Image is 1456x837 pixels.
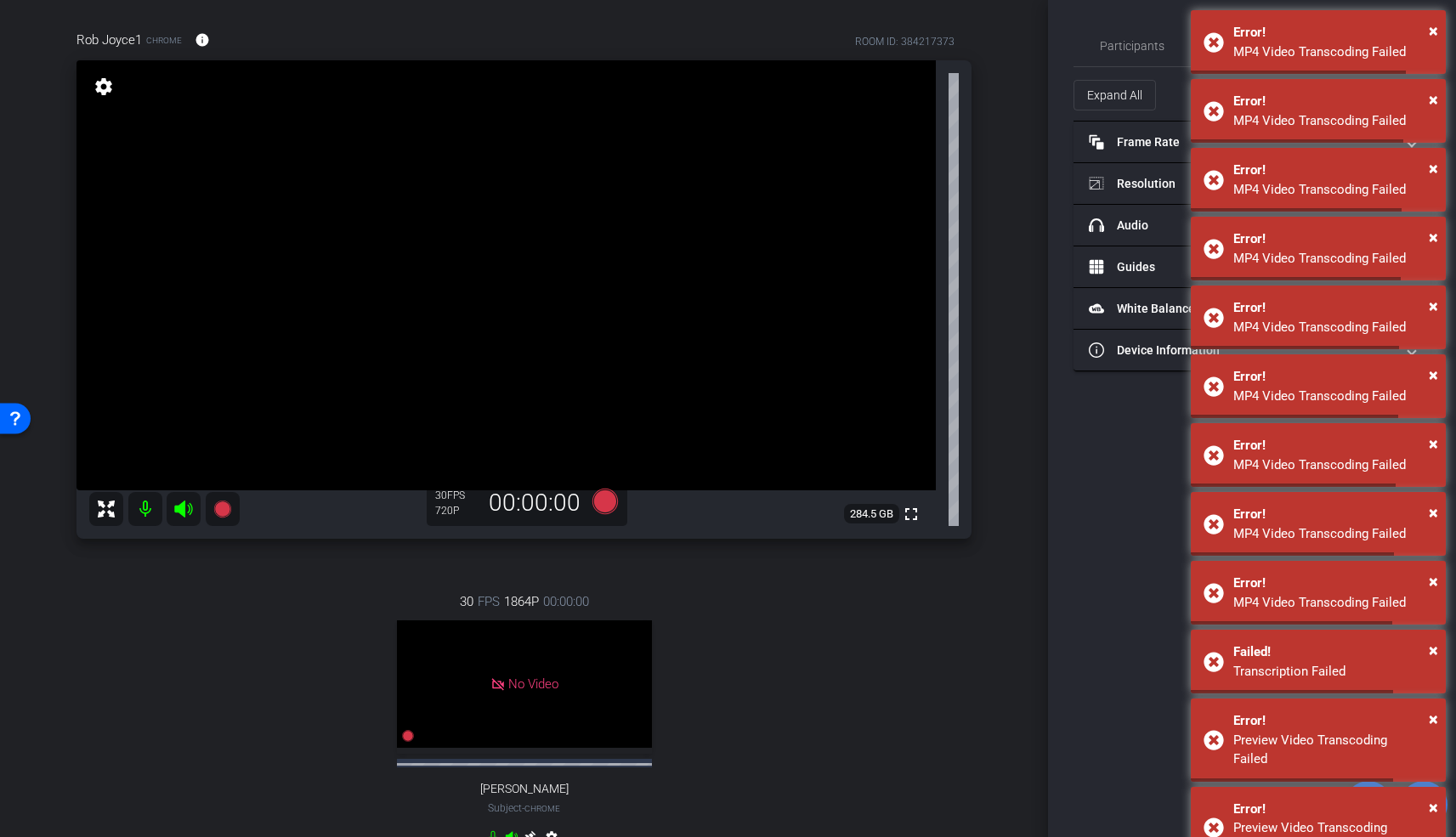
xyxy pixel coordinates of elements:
[1429,18,1438,43] button: Close
[524,804,560,813] span: Chrome
[1429,227,1438,247] span: ×
[1429,797,1438,817] span: ×
[460,592,473,611] span: 30
[1233,229,1433,249] div: Error!
[508,676,558,692] span: No Video
[480,782,569,796] span: [PERSON_NAME]
[1429,224,1438,250] button: Close
[1089,300,1395,318] mat-panel-title: White Balance
[92,76,116,97] mat-icon: settings
[1429,500,1438,525] button: Close
[901,504,921,524] mat-icon: fullscreen
[844,504,899,524] span: 284.5 GB
[1429,640,1438,660] span: ×
[478,489,592,517] div: 00:00:00
[1233,92,1433,111] div: Error!
[1429,362,1438,387] button: Close
[1429,709,1438,729] span: ×
[1233,387,1433,406] div: MP4 Video Transcoding Failed
[1233,23,1433,42] div: Error!
[1089,217,1395,235] mat-panel-title: Audio
[1429,89,1438,110] span: ×
[1087,79,1142,111] span: Expand All
[1429,571,1438,591] span: ×
[1429,502,1438,523] span: ×
[1233,111,1433,131] div: MP4 Video Transcoding Failed
[1089,133,1395,151] mat-panel-title: Frame Rate
[1074,163,1431,204] mat-expansion-panel-header: Resolution
[1429,795,1438,820] button: Close
[855,34,955,49] div: ROOM ID: 384217373
[1233,642,1433,662] div: Failed!
[1233,711,1433,731] div: Error!
[1429,87,1438,112] button: Close
[543,592,589,611] span: 00:00:00
[435,489,478,502] div: 30
[1100,40,1164,52] span: Participants
[1233,524,1433,544] div: MP4 Video Transcoding Failed
[1429,20,1438,41] span: ×
[1089,175,1395,193] mat-panel-title: Resolution
[1233,249,1433,269] div: MP4 Video Transcoding Failed
[504,592,539,611] span: 1864P
[1429,637,1438,663] button: Close
[1233,574,1433,593] div: Error!
[435,504,478,517] div: 720P
[1233,436,1433,455] div: Error!
[1429,568,1438,594] button: Close
[1233,161,1433,180] div: Error!
[1429,296,1438,316] span: ×
[1233,800,1433,819] div: Error!
[1233,662,1433,681] div: Transcription Failed
[1233,731,1433,769] div: Preview Video Transcoding Failed
[1429,431,1438,456] button: Close
[1233,180,1433,200] div: MP4 Video Transcoding Failed
[522,802,524,814] span: -
[146,34,182,47] span: Chrome
[1074,330,1431,370] mat-expansion-panel-header: Device Information
[1233,455,1433,475] div: MP4 Video Transcoding Failed
[1074,122,1431,162] mat-expansion-panel-header: Frame Rate
[1074,205,1431,246] mat-expansion-panel-header: Audio
[1429,365,1438,385] span: ×
[1233,593,1433,613] div: MP4 Video Transcoding Failed
[1233,42,1433,62] div: MP4 Video Transcoding Failed
[1429,293,1438,319] button: Close
[1074,288,1431,329] mat-expansion-panel-header: White Balance
[195,32,210,48] mat-icon: info
[478,592,500,611] span: FPS
[1233,367,1433,387] div: Error!
[1089,258,1395,276] mat-panel-title: Guides
[1429,706,1438,732] button: Close
[1074,80,1156,110] button: Expand All
[1074,246,1431,287] mat-expansion-panel-header: Guides
[1233,298,1433,318] div: Error!
[1429,433,1438,454] span: ×
[447,489,465,501] span: FPS
[76,31,142,49] span: Rob Joyce1
[488,800,560,816] span: Subject
[1233,505,1433,524] div: Error!
[1429,156,1438,181] button: Close
[1429,158,1438,178] span: ×
[1233,318,1433,337] div: MP4 Video Transcoding Failed
[1089,342,1395,359] mat-panel-title: Device Information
